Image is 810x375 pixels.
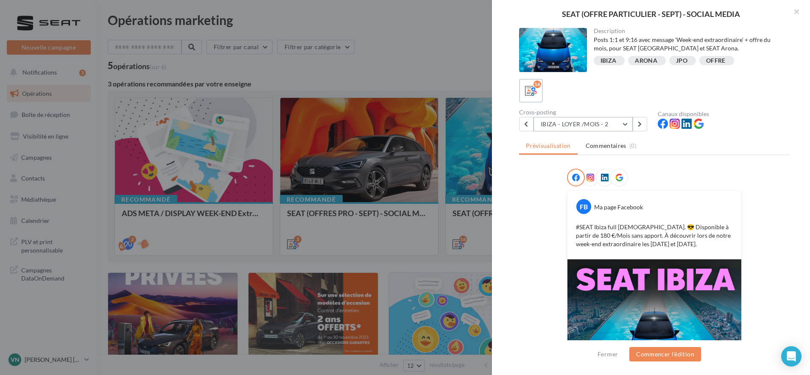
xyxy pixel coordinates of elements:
[594,28,783,34] div: Description
[781,346,802,367] div: Open Intercom Messenger
[506,10,796,18] div: SEAT (OFFRE PARTICULIER - SEPT) - SOCIAL MEDIA
[576,199,591,214] div: FB
[594,349,621,359] button: Fermer
[658,111,790,117] div: Canaux disponibles
[676,58,687,64] div: JPO
[594,36,783,53] div: Posts 1:1 et 9:16 avec message 'Week-end extraordinaire' + offre du mois, pour SEAT [GEOGRAPHIC_D...
[629,142,637,149] span: (0)
[586,142,626,150] span: Commentaires
[533,117,633,131] button: IBIZA - LOYER /MOIS - 2
[594,203,643,211] div: Ma page Facebook
[706,58,726,64] div: OFFRE
[601,58,617,64] div: IBIZA
[519,109,651,115] div: Cross-posting
[629,347,701,361] button: Commencer l'édition
[576,223,733,248] p: #SEAT Ibiza full [DEMOGRAPHIC_DATA]. 😎 Disponible à partir de 180 €/Mois sans apport. À découvrir...
[533,81,541,88] div: 16
[635,58,657,64] div: ARONA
